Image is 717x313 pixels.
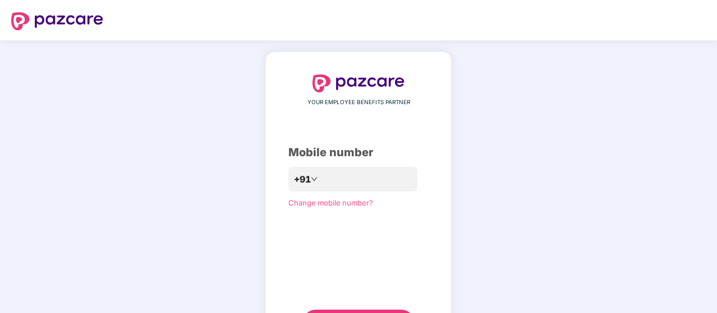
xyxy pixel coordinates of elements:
[312,74,405,92] img: logo
[311,176,318,183] span: down
[307,98,410,107] span: YOUR EMPLOYEE BENEFITS PARTNER
[11,12,103,30] img: logo
[288,144,429,161] div: Mobile number
[288,198,373,207] a: Change mobile number?
[294,172,311,186] span: +91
